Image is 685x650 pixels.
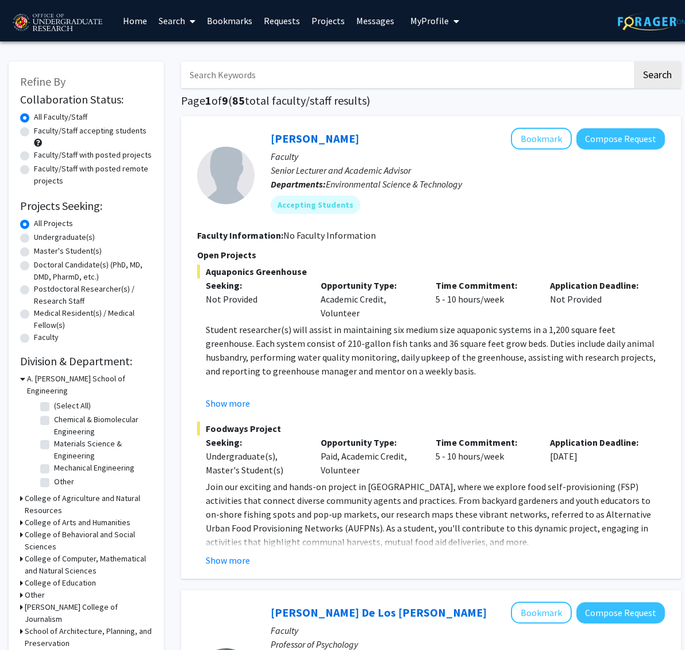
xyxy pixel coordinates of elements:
[34,259,152,283] label: Doctoral Candidate(s) (PhD, MD, DMD, PharmD, etc.)
[271,163,665,177] p: Senior Lecturer and Academic Advisor
[436,435,533,449] p: Time Commitment:
[20,74,66,89] span: Refine By
[222,93,228,108] span: 9
[20,93,152,106] h2: Collaboration Status:
[283,230,376,241] span: No Faculty Information
[306,1,351,41] a: Projects
[576,128,665,150] button: Compose Request to Jose-Luis Izursa
[232,93,245,108] span: 85
[206,435,303,449] p: Seeking:
[25,589,45,601] h3: Other
[206,323,665,378] p: Student researcher(s) will assist in maintaining six medium size aquaponic systems in a 1,200 squ...
[511,128,572,150] button: Add Jose-Luis Izursa to Bookmarks
[34,111,87,123] label: All Faculty/Staff
[206,396,250,410] button: Show more
[197,265,665,278] span: Aquaponics Greenhouse
[25,601,152,625] h3: [PERSON_NAME] College of Journalism
[427,278,542,320] div: 5 - 10 hours/week
[576,602,665,624] button: Compose Request to Andres De Los Reyes
[541,435,656,477] div: [DATE]
[312,278,427,320] div: Academic Credit, Volunteer
[181,62,632,88] input: Search Keywords
[197,422,665,435] span: Foodways Project
[326,178,462,190] span: Environmental Science & Technology
[25,577,96,589] h3: College of Education
[206,553,250,567] button: Show more
[312,435,427,477] div: Paid, Academic Credit, Volunteer
[34,331,59,343] label: Faculty
[201,1,258,41] a: Bookmarks
[9,598,49,641] iframe: Chat
[34,125,147,137] label: Faculty/Staff accepting students
[34,245,102,257] label: Master's Student(s)
[34,217,73,230] label: All Projects
[34,231,95,243] label: Undergraduate(s)
[54,462,134,474] label: Mechanical Engineering
[511,602,572,624] button: Add Andres De Los Reyes to Bookmarks
[25,625,152,649] h3: School of Architecture, Planning, and Preservation
[634,62,681,88] button: Search
[25,529,152,553] h3: College of Behavioral and Social Sciences
[351,1,400,41] a: Messages
[25,517,130,529] h3: College of Arts and Humanities
[271,131,359,146] a: [PERSON_NAME]
[258,1,306,41] a: Requests
[321,278,418,292] p: Opportunity Type:
[410,15,449,26] span: My Profile
[181,94,681,108] h1: Page of ( total faculty/staff results)
[271,196,360,214] mat-chip: Accepting Students
[206,480,665,549] p: Join our exciting and hands-on project in [GEOGRAPHIC_DATA], where we explore food self-provision...
[541,278,656,320] div: Not Provided
[34,307,152,331] label: Medical Resident(s) / Medical Fellow(s)
[25,492,152,517] h3: College of Agriculture and Natural Resources
[427,435,542,477] div: 5 - 10 hours/week
[34,149,152,161] label: Faculty/Staff with posted projects
[271,605,487,620] a: [PERSON_NAME] De Los [PERSON_NAME]
[27,373,152,397] h3: A. [PERSON_NAME] School of Engineering
[197,248,665,262] p: Open Projects
[206,292,303,306] div: Not Provided
[321,435,418,449] p: Opportunity Type:
[54,476,74,488] label: Other
[153,1,201,41] a: Search
[117,1,153,41] a: Home
[436,278,533,292] p: Time Commitment:
[197,230,283,241] b: Faculty Information:
[25,553,152,577] h3: College of Computer, Mathematical and Natural Sciences
[20,199,152,213] h2: Projects Seeking:
[34,163,152,187] label: Faculty/Staff with posted remote projects
[271,624,665,637] p: Faculty
[550,435,648,449] p: Application Deadline:
[271,178,326,190] b: Departments:
[54,414,149,438] label: Chemical & Biomolecular Engineering
[271,150,665,163] p: Faculty
[550,278,648,292] p: Application Deadline:
[205,93,211,108] span: 1
[9,9,106,37] img: University of Maryland Logo
[54,438,149,462] label: Materials Science & Engineering
[20,354,152,368] h2: Division & Department:
[206,278,303,292] p: Seeking:
[54,400,91,412] label: (Select All)
[34,283,152,307] label: Postdoctoral Researcher(s) / Research Staff
[206,449,303,477] div: Undergraduate(s), Master's Student(s)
